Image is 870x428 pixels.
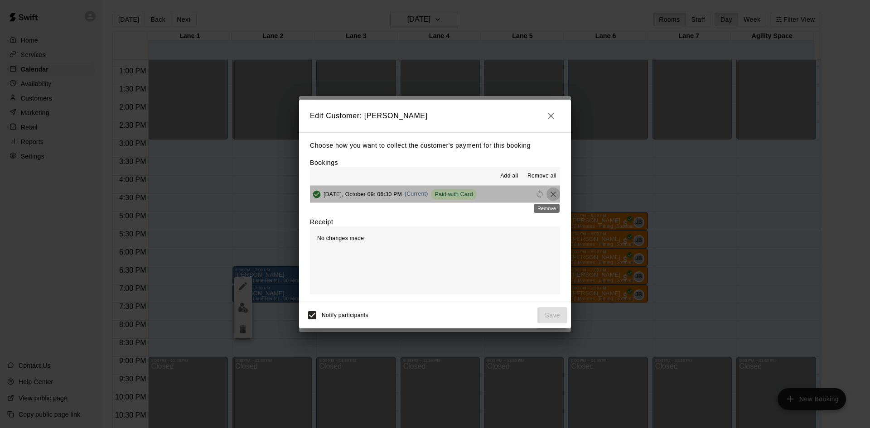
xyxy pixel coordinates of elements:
button: Remove all [524,169,560,183]
span: (Current) [405,191,428,197]
span: No changes made [317,235,364,241]
span: Reschedule [533,190,546,197]
span: [DATE], October 09: 06:30 PM [324,191,402,197]
p: Choose how you want to collect the customer's payment for this booking [310,140,560,151]
span: Add all [500,172,518,181]
span: Remove [546,190,560,197]
button: Added & Paid [310,188,324,201]
span: Paid with Card [431,191,477,197]
div: Remove [534,204,560,213]
button: Added & Paid[DATE], October 09: 06:30 PM(Current)Paid with CardRescheduleRemove [310,186,560,202]
span: Remove all [527,172,556,181]
button: Add all [495,169,524,183]
h2: Edit Customer: [PERSON_NAME] [299,100,571,132]
label: Bookings [310,159,338,166]
label: Receipt [310,217,333,226]
span: Notify participants [322,312,368,318]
